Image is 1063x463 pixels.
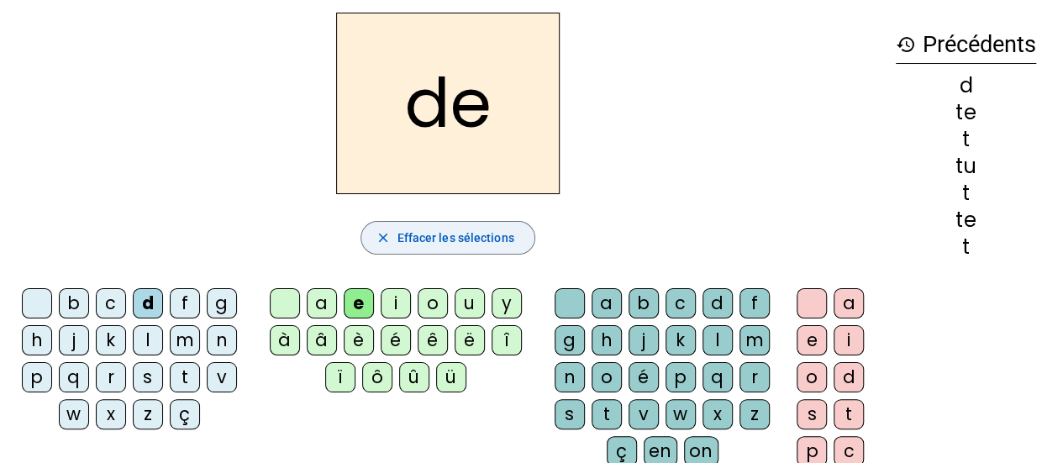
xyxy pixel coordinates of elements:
[797,399,827,429] div: s
[629,362,659,392] div: é
[133,362,163,392] div: s
[555,362,585,392] div: n
[703,399,733,429] div: x
[397,228,513,248] span: Effacer les sélections
[896,156,1036,176] div: tu
[555,325,585,355] div: g
[739,325,770,355] div: m
[418,325,448,355] div: ê
[703,325,733,355] div: l
[834,288,864,318] div: a
[133,399,163,429] div: z
[896,26,1036,64] h3: Précédents
[96,325,126,355] div: k
[592,362,622,392] div: o
[22,362,52,392] div: p
[325,362,355,392] div: ï
[207,288,237,318] div: g
[666,399,696,429] div: w
[207,325,237,355] div: n
[492,325,522,355] div: î
[436,362,466,392] div: ü
[455,325,485,355] div: ë
[896,103,1036,123] div: te
[629,325,659,355] div: j
[703,362,733,392] div: q
[381,325,411,355] div: é
[96,399,126,429] div: x
[492,288,522,318] div: y
[739,399,770,429] div: z
[336,13,560,194] h2: de
[797,325,827,355] div: e
[96,362,126,392] div: r
[170,288,200,318] div: f
[896,237,1036,257] div: t
[834,399,864,429] div: t
[592,399,622,429] div: t
[896,183,1036,203] div: t
[418,288,448,318] div: o
[59,399,89,429] div: w
[22,325,52,355] div: h
[739,288,770,318] div: f
[797,362,827,392] div: o
[270,325,300,355] div: à
[555,399,585,429] div: s
[59,325,89,355] div: j
[739,362,770,392] div: r
[170,399,200,429] div: ç
[360,221,534,255] button: Effacer les sélections
[629,288,659,318] div: b
[207,362,237,392] div: v
[896,129,1036,150] div: t
[344,325,374,355] div: è
[666,288,696,318] div: c
[896,210,1036,230] div: te
[307,325,337,355] div: â
[592,288,622,318] div: a
[133,325,163,355] div: l
[344,288,374,318] div: e
[896,34,916,55] mat-icon: history
[133,288,163,318] div: d
[834,362,864,392] div: d
[59,362,89,392] div: q
[666,325,696,355] div: k
[307,288,337,318] div: a
[399,362,429,392] div: û
[703,288,733,318] div: d
[59,288,89,318] div: b
[170,325,200,355] div: m
[375,230,390,245] mat-icon: close
[96,288,126,318] div: c
[592,325,622,355] div: h
[362,362,392,392] div: ô
[381,288,411,318] div: i
[170,362,200,392] div: t
[834,325,864,355] div: i
[896,76,1036,96] div: d
[455,288,485,318] div: u
[629,399,659,429] div: v
[666,362,696,392] div: p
